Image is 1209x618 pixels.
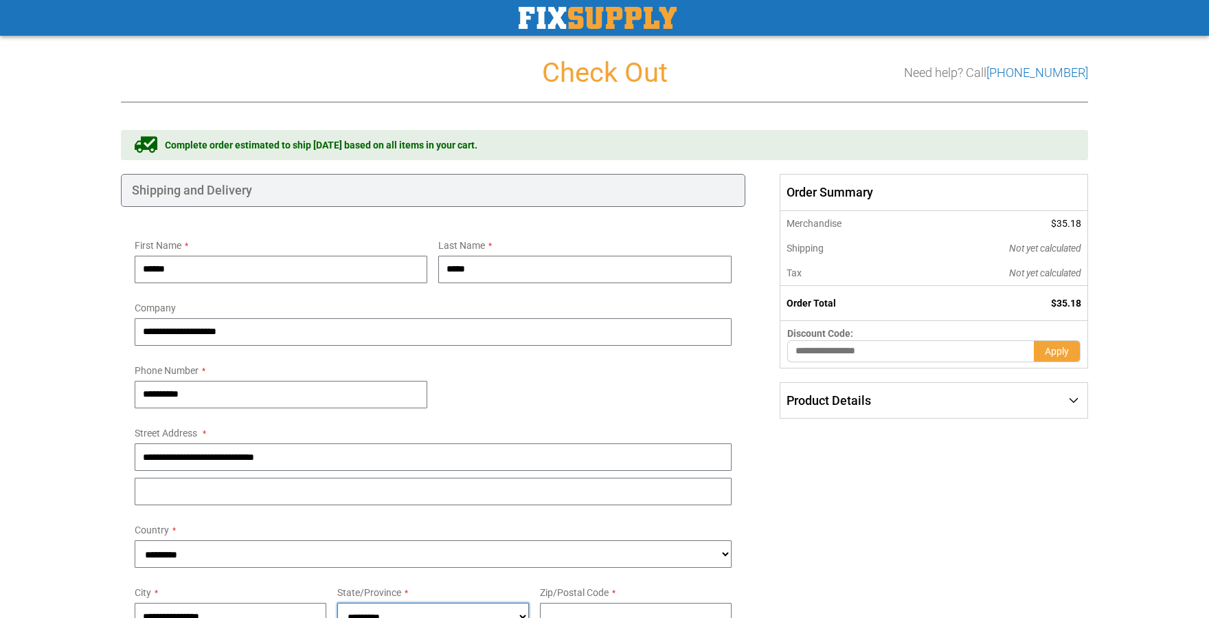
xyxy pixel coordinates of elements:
[787,328,853,339] span: Discount Code:
[540,587,609,598] span: Zip/Postal Code
[438,240,485,251] span: Last Name
[519,7,677,29] a: store logo
[1009,267,1081,278] span: Not yet calculated
[1009,243,1081,254] span: Not yet calculated
[135,587,151,598] span: City
[135,428,197,439] span: Street Address
[780,174,1088,211] span: Order Summary
[135,302,176,313] span: Company
[787,298,836,309] strong: Order Total
[135,240,181,251] span: First Name
[1051,298,1081,309] span: $35.18
[986,65,1088,80] a: [PHONE_NUMBER]
[780,261,916,286] th: Tax
[780,211,916,236] th: Merchandise
[1051,218,1081,229] span: $35.18
[121,58,1088,88] h1: Check Out
[135,365,199,376] span: Phone Number
[135,525,169,536] span: Country
[165,138,477,152] span: Complete order estimated to ship [DATE] based on all items in your cart.
[787,243,824,254] span: Shipping
[787,393,871,408] span: Product Details
[904,66,1088,80] h3: Need help? Call
[1045,346,1069,357] span: Apply
[1034,340,1081,362] button: Apply
[519,7,677,29] img: Fix Industrial Supply
[121,174,745,207] div: Shipping and Delivery
[337,587,401,598] span: State/Province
